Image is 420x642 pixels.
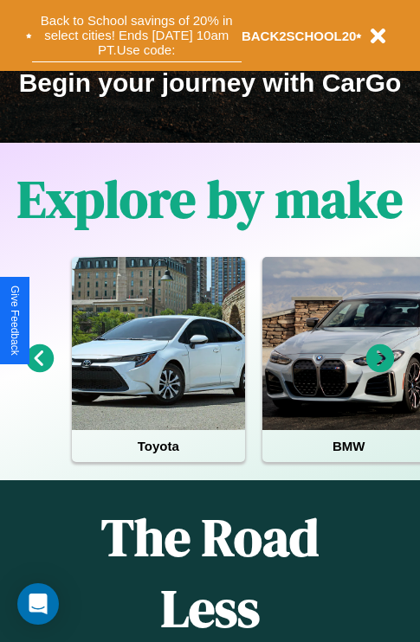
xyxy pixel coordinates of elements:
h4: Toyota [72,430,245,462]
div: Open Intercom Messenger [17,583,59,625]
button: Back to School savings of 20% in select cities! Ends [DATE] 10am PT.Use code: [32,9,242,62]
div: Give Feedback [9,286,21,356]
b: BACK2SCHOOL20 [242,29,357,43]
h1: Explore by make [17,164,403,234]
